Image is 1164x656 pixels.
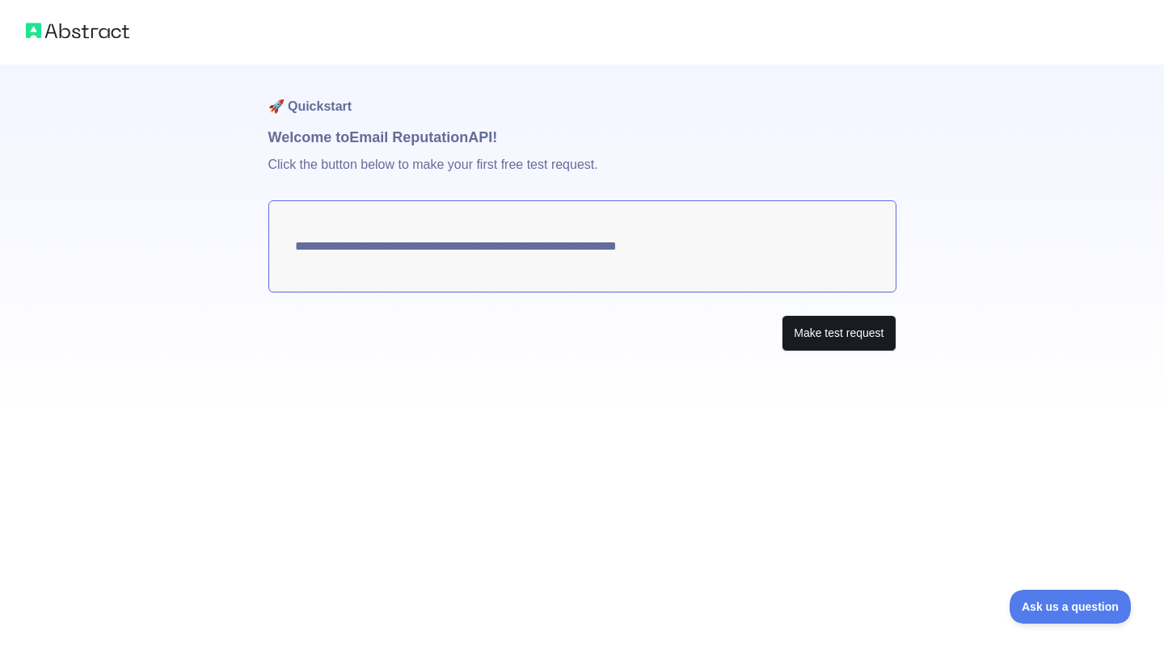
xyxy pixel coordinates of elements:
h1: 🚀 Quickstart [268,65,896,126]
p: Click the button below to make your first free test request. [268,149,896,200]
iframe: Toggle Customer Support [1010,590,1132,624]
h1: Welcome to Email Reputation API! [268,126,896,149]
button: Make test request [782,315,896,351]
img: Abstract logo [26,19,129,42]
